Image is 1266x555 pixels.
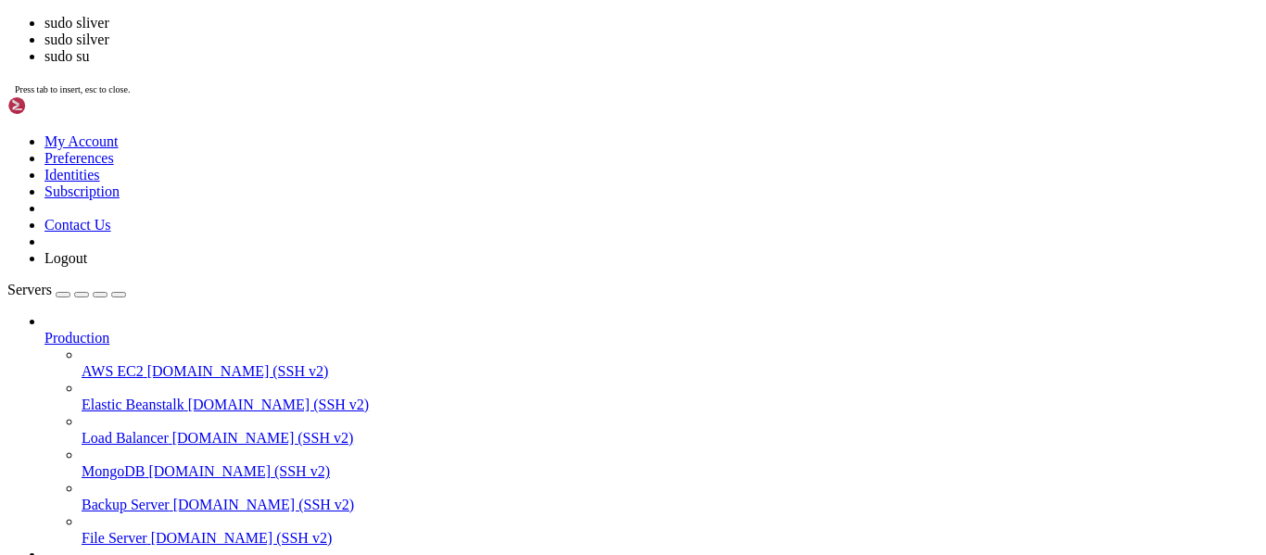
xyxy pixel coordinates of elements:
span: [DOMAIN_NAME] (SSH v2) [147,363,329,379]
a: Elastic Beanstalk [DOMAIN_NAME] (SSH v2) [82,397,1259,413]
span: File Server [82,530,147,546]
span: MongoDB [82,463,145,479]
a: Servers [7,282,126,297]
span: [DOMAIN_NAME] (SSH v2) [173,497,355,512]
li: MongoDB [DOMAIN_NAME] (SSH v2) [82,447,1259,480]
img: Shellngn [7,96,114,115]
x-row: The programs included with the Ubuntu system are free software; [7,124,1023,141]
span: [DOMAIN_NAME] (SSH v2) [148,463,330,479]
x-row: Ubuntu comes with ABSOLUTELY NO WARRANTY, to the extent permitted by [7,324,1023,341]
a: Identities [44,167,100,183]
x-row: applicable law. [7,208,1023,224]
span: [DOMAIN_NAME] (SSH v2) [188,397,370,412]
x-row: $ sudo [7,408,1023,424]
a: Contact Us [44,217,111,233]
a: Backup Server [DOMAIN_NAME] (SSH v2) [82,497,1259,513]
span: Load Balancer [82,430,169,446]
span: [DOMAIN_NAME] (SSH v2) [151,530,333,546]
x-row: the exact distribution terms for each program are described in the [7,141,1023,158]
x-row: Run 'do-release-upgrade' to upgrade to it. [7,74,1023,91]
span: [DOMAIN_NAME] (SSH v2) [172,430,354,446]
a: Logout [44,250,87,266]
li: Elastic Beanstalk [DOMAIN_NAME] (SSH v2) [82,380,1259,413]
li: sudo su [44,48,1259,65]
x-row: * Support: [URL][DOMAIN_NAME] [7,41,1023,57]
a: Subscription [44,183,120,199]
x-row: the exact distribution terms for each program are described in the [7,274,1023,291]
a: My Account [44,133,119,149]
div: (6, 24) [55,408,62,424]
a: Load Balancer [DOMAIN_NAME] (SSH v2) [82,430,1259,447]
x-row: individual files in /usr/share/doc/*/copyright. [7,158,1023,174]
span: Press tab to insert, esc to close. [15,84,130,95]
x-row: The programs included with the Ubuntu system are free software; [7,258,1023,274]
span: Production [44,330,109,346]
li: sudo silver [44,32,1259,48]
a: File Server [DOMAIN_NAME] (SSH v2) [82,530,1259,547]
a: Production [44,330,1259,347]
x-row: Could not chdir to home directory /home/rowan: No such file or directory [7,391,1023,408]
span: Servers [7,282,52,297]
x-row: New release '22.04.5 LTS' available. [7,57,1023,74]
li: Load Balancer [DOMAIN_NAME] (SSH v2) [82,413,1259,447]
a: MongoDB [DOMAIN_NAME] (SSH v2) [82,463,1259,480]
x-row: Last login: [DATE] from [TECHNICAL_ID] [7,374,1023,391]
x-row: applicable law. [7,341,1023,358]
li: File Server [DOMAIN_NAME] (SSH v2) [82,513,1259,547]
span: AWS EC2 [82,363,144,379]
x-row: * Management: [URL][DOMAIN_NAME] [7,24,1023,41]
x-row: individual files in /usr/share/doc/*/copyright. [7,291,1023,308]
li: Backup Server [DOMAIN_NAME] (SSH v2) [82,480,1259,513]
a: Preferences [44,150,114,166]
span: Backup Server [82,497,170,512]
li: AWS EC2 [DOMAIN_NAME] (SSH v2) [82,347,1259,380]
li: sudo sliver [44,15,1259,32]
span: Elastic Beanstalk [82,397,184,412]
x-row: * Documentation: [URL][DOMAIN_NAME] [7,7,1023,24]
x-row: Ubuntu comes with ABSOLUTELY NO WARRANTY, to the extent permitted by [7,191,1023,208]
li: Production [44,313,1259,547]
a: AWS EC2 [DOMAIN_NAME] (SSH v2) [82,363,1259,380]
